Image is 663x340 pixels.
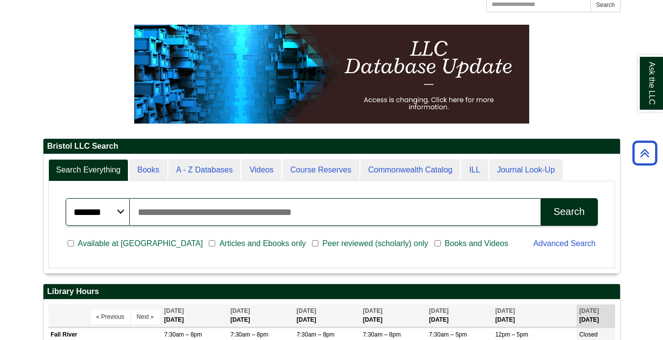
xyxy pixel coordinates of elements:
[131,309,159,324] button: Next »
[489,159,563,181] a: Journal Look-Up
[629,146,661,160] a: Back to Top
[427,304,493,327] th: [DATE]
[495,331,528,338] span: 12pm – 5pm
[493,304,577,327] th: [DATE]
[441,238,512,250] span: Books and Videos
[579,307,599,314] span: [DATE]
[312,239,318,248] input: Peer reviewed (scholarly) only
[129,159,167,181] a: Books
[228,304,294,327] th: [DATE]
[533,239,595,248] a: Advanced Search
[74,238,207,250] span: Available at [GEOGRAPHIC_DATA]
[209,239,215,248] input: Articles and Ebooks only
[68,239,74,248] input: Available at [GEOGRAPHIC_DATA]
[294,304,360,327] th: [DATE]
[429,331,467,338] span: 7:30am – 5pm
[241,159,281,181] a: Videos
[231,307,250,314] span: [DATE]
[134,25,529,124] img: HTML tutorial
[231,331,269,338] span: 7:30am – 8pm
[429,307,449,314] span: [DATE]
[363,331,401,338] span: 7:30am – 8pm
[43,284,620,299] h2: Library Hours
[297,307,316,314] span: [DATE]
[495,307,515,314] span: [DATE]
[579,331,597,338] span: Closed
[318,238,432,250] span: Peer reviewed (scholarly) only
[48,159,129,181] a: Search Everything
[541,198,597,226] button: Search
[164,307,184,314] span: [DATE]
[363,307,383,314] span: [DATE]
[282,159,359,181] a: Course Reserves
[168,159,241,181] a: A - Z Databases
[434,239,441,248] input: Books and Videos
[553,206,585,217] div: Search
[577,304,615,327] th: [DATE]
[360,304,427,327] th: [DATE]
[297,331,335,338] span: 7:30am – 8pm
[164,331,202,338] span: 7:30am – 8pm
[162,304,228,327] th: [DATE]
[360,159,461,181] a: Commonwealth Catalog
[43,139,620,154] h2: Bristol LLC Search
[91,309,130,324] button: « Previous
[461,159,488,181] a: ILL
[215,238,310,250] span: Articles and Ebooks only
